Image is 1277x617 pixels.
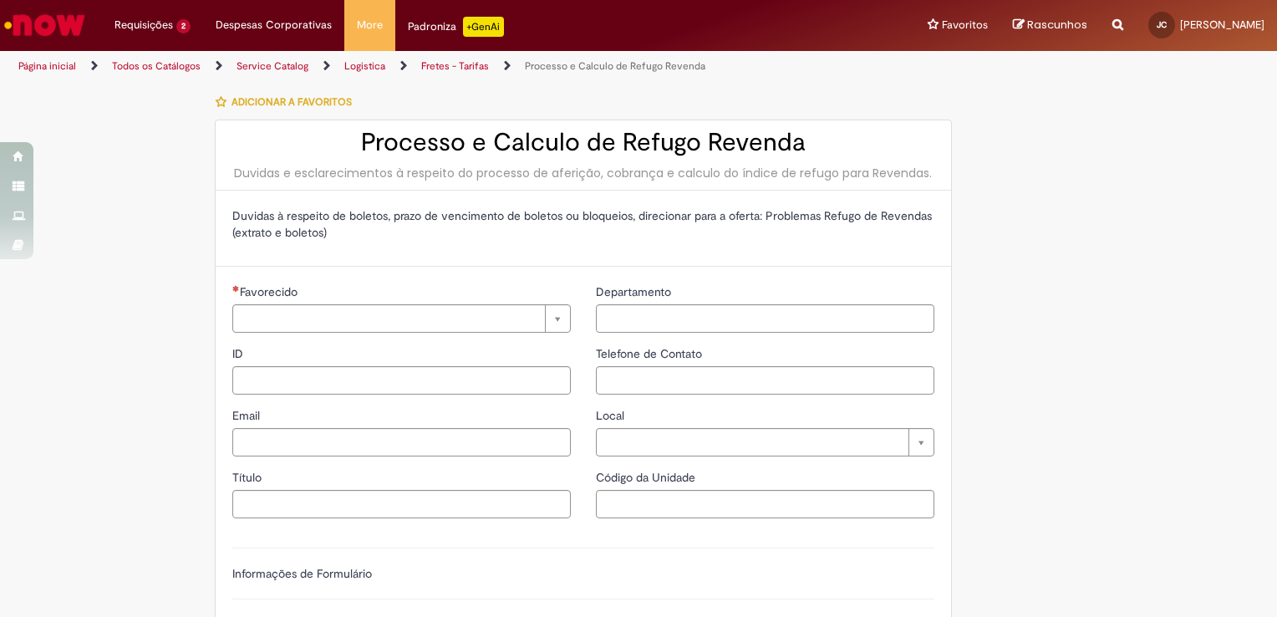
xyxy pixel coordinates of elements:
[232,129,934,156] h2: Processo e Calculo de Refugo Revenda
[1180,18,1264,32] span: [PERSON_NAME]
[596,284,674,299] span: Departamento
[1013,18,1087,33] a: Rascunhos
[18,59,76,73] a: Página inicial
[232,165,934,181] div: Duvidas e esclarecimentos à respeito do processo de aferição, cobrança e calculo do índice de ref...
[525,59,705,73] a: Processo e Calculo de Refugo Revenda
[596,490,934,518] input: Código da Unidade
[232,566,372,581] label: Informações de Formulário
[176,19,191,33] span: 2
[232,304,571,333] a: Limpar campo Favorecido
[112,59,201,73] a: Todos os Catálogos
[114,17,173,33] span: Requisições
[231,95,352,109] span: Adicionar a Favoritos
[13,51,839,82] ul: Trilhas de página
[596,470,699,485] span: Código da Unidade
[232,285,240,292] span: Necessários
[215,84,361,120] button: Adicionar a Favoritos
[232,490,571,518] input: Título
[232,207,934,241] p: Duvidas à respeito de boletos, prazo de vencimento de boletos ou bloqueios, direcionar para a ofe...
[1157,19,1167,30] span: JC
[232,408,263,423] span: Email
[216,17,332,33] span: Despesas Corporativas
[237,59,308,73] a: Service Catalog
[463,17,504,37] p: +GenAi
[942,17,988,33] span: Favoritos
[596,428,934,456] a: Limpar campo Local
[1027,17,1087,33] span: Rascunhos
[596,346,705,361] span: Telefone de Contato
[232,428,571,456] input: Email
[232,346,247,361] span: ID
[596,304,934,333] input: Departamento
[344,59,385,73] a: Logistica
[596,366,934,395] input: Telefone de Contato
[232,470,265,485] span: Título
[240,284,301,299] span: Necessários - Favorecido
[408,17,504,37] div: Padroniza
[2,8,88,42] img: ServiceNow
[357,17,383,33] span: More
[421,59,489,73] a: Fretes - Tarifas
[232,366,571,395] input: ID
[596,408,628,423] span: Local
